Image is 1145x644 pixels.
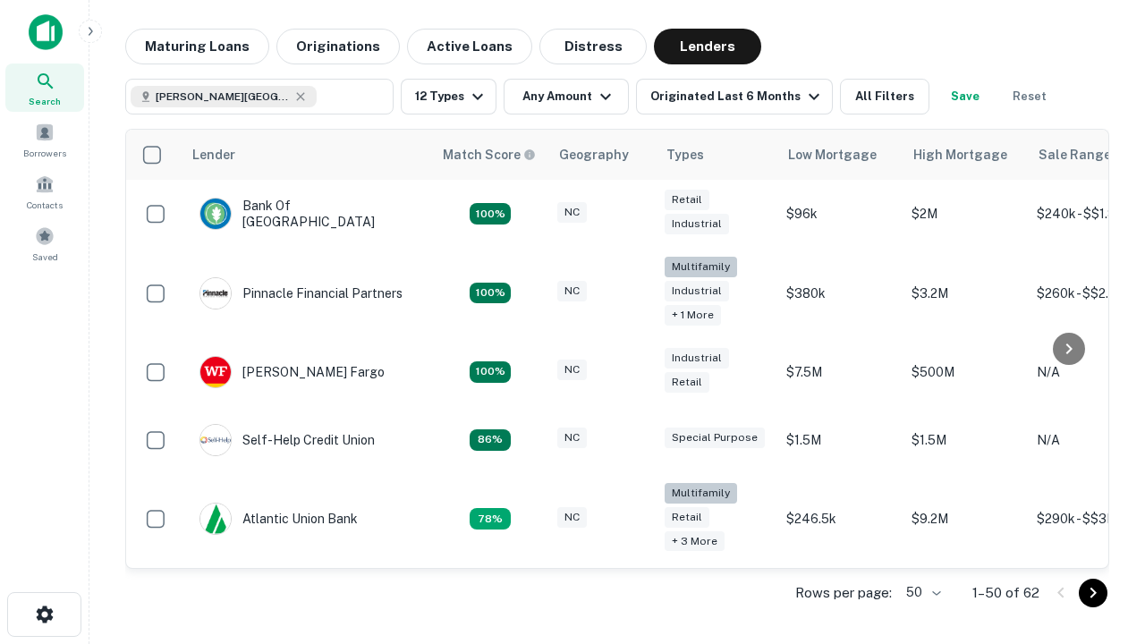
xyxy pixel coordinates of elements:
[665,428,765,448] div: Special Purpose
[777,248,903,338] td: $380k
[539,29,647,64] button: Distress
[199,198,414,230] div: Bank Of [GEOGRAPHIC_DATA]
[937,79,994,114] button: Save your search to get updates of matches that match your search criteria.
[470,361,511,383] div: Matching Properties: 14, hasApolloMatch: undefined
[903,474,1028,564] td: $9.2M
[913,144,1007,165] div: High Mortgage
[5,64,84,112] a: Search
[443,145,536,165] div: Capitalize uses an advanced AI algorithm to match your search with the best lender. The match sco...
[665,531,725,552] div: + 3 more
[27,198,63,212] span: Contacts
[636,79,833,114] button: Originated Last 6 Months
[29,94,61,108] span: Search
[650,86,825,107] div: Originated Last 6 Months
[200,199,231,229] img: picture
[559,144,629,165] div: Geography
[840,79,929,114] button: All Filters
[125,29,269,64] button: Maturing Loans
[401,79,496,114] button: 12 Types
[665,214,729,234] div: Industrial
[557,202,587,223] div: NC
[557,507,587,528] div: NC
[777,474,903,564] td: $246.5k
[199,277,403,309] div: Pinnacle Financial Partners
[199,356,385,388] div: [PERSON_NAME] Fargo
[777,338,903,406] td: $7.5M
[656,130,777,180] th: Types
[665,372,709,393] div: Retail
[156,89,290,105] span: [PERSON_NAME][GEOGRAPHIC_DATA], [GEOGRAPHIC_DATA]
[665,257,737,277] div: Multifamily
[5,167,84,216] a: Contacts
[1001,79,1058,114] button: Reset
[903,180,1028,248] td: $2M
[903,248,1028,338] td: $3.2M
[200,357,231,387] img: picture
[903,406,1028,474] td: $1.5M
[1056,444,1145,530] iframe: Chat Widget
[972,582,1039,604] p: 1–50 of 62
[1079,579,1107,607] button: Go to next page
[665,483,737,504] div: Multifamily
[29,14,63,50] img: capitalize-icon.png
[23,146,66,160] span: Borrowers
[32,250,58,264] span: Saved
[666,144,704,165] div: Types
[557,428,587,448] div: NC
[777,180,903,248] td: $96k
[199,424,375,456] div: Self-help Credit Union
[788,144,877,165] div: Low Mortgage
[432,130,548,180] th: Capitalize uses an advanced AI algorithm to match your search with the best lender. The match sco...
[200,504,231,534] img: picture
[276,29,400,64] button: Originations
[903,338,1028,406] td: $500M
[470,429,511,451] div: Matching Properties: 11, hasApolloMatch: undefined
[192,144,235,165] div: Lender
[443,145,532,165] h6: Match Score
[548,130,656,180] th: Geography
[470,203,511,225] div: Matching Properties: 14, hasApolloMatch: undefined
[504,79,629,114] button: Any Amount
[5,115,84,164] a: Borrowers
[182,130,432,180] th: Lender
[470,283,511,304] div: Matching Properties: 23, hasApolloMatch: undefined
[665,281,729,301] div: Industrial
[665,190,709,210] div: Retail
[795,582,892,604] p: Rows per page:
[1039,144,1111,165] div: Sale Range
[199,503,358,535] div: Atlantic Union Bank
[654,29,761,64] button: Lenders
[777,406,903,474] td: $1.5M
[665,507,709,528] div: Retail
[899,580,944,606] div: 50
[557,360,587,380] div: NC
[5,219,84,267] a: Saved
[470,508,511,530] div: Matching Properties: 10, hasApolloMatch: undefined
[557,281,587,301] div: NC
[777,130,903,180] th: Low Mortgage
[665,348,729,369] div: Industrial
[200,278,231,309] img: picture
[665,305,721,326] div: + 1 more
[200,425,231,455] img: picture
[903,130,1028,180] th: High Mortgage
[407,29,532,64] button: Active Loans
